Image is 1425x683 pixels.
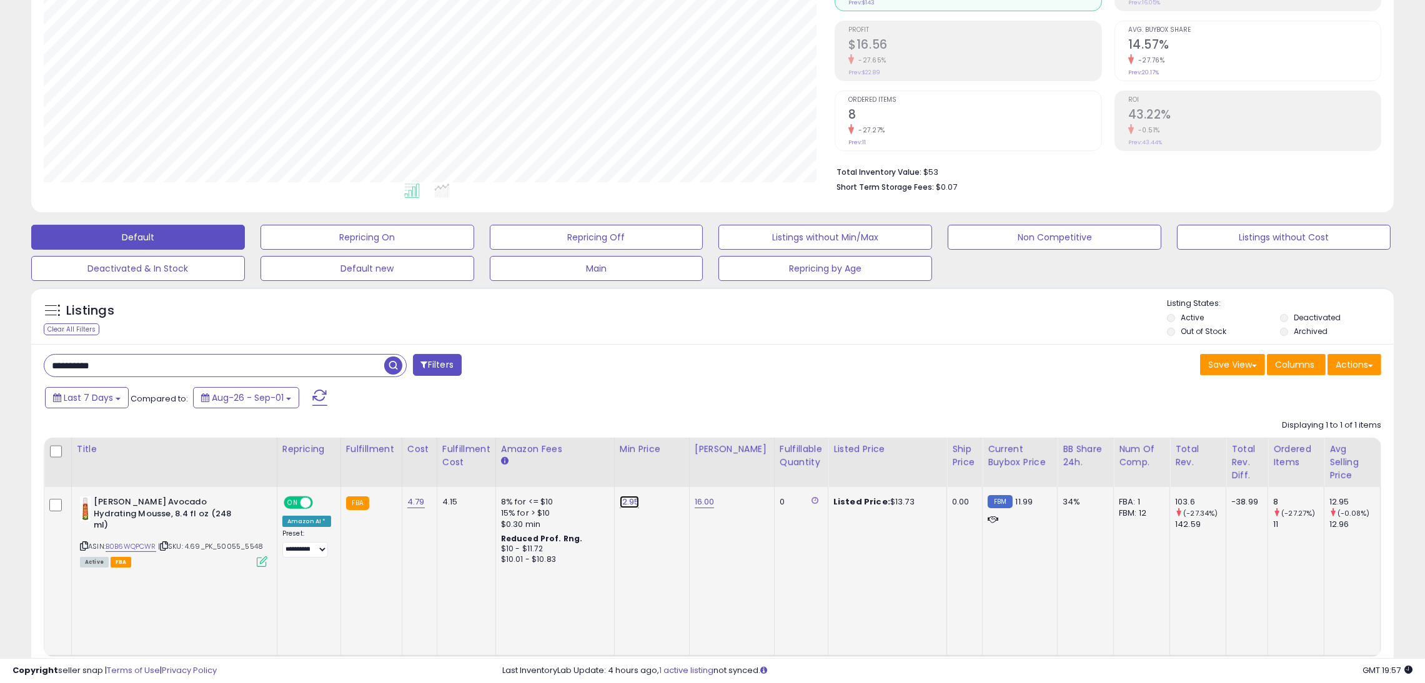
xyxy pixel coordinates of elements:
div: 103.6 [1175,496,1226,508]
label: Active [1181,312,1204,323]
span: Ordered Items [848,97,1101,104]
button: Default [31,225,245,250]
div: Ship Price [952,443,977,469]
span: All listings currently available for purchase on Amazon [80,557,109,568]
button: Default new [261,256,474,281]
div: Fulfillment Cost [442,443,490,469]
div: Total Rev. [1175,443,1221,469]
div: Total Rev. Diff. [1231,443,1263,482]
div: FBA: 1 [1119,496,1160,508]
label: Archived [1294,326,1328,337]
div: Min Price [620,443,684,456]
small: FBA [346,496,369,510]
span: Avg. Buybox Share [1128,27,1381,34]
div: Amazon Fees [501,443,609,456]
button: Listings without Cost [1177,225,1391,250]
h2: 14.57% [1128,37,1381,54]
button: Filters [413,354,462,376]
div: Clear All Filters [44,323,99,335]
h2: 8 [848,107,1101,124]
span: $0.07 [936,181,957,193]
b: Listed Price: [833,496,890,508]
strong: Copyright [12,664,58,676]
small: -27.76% [1134,56,1165,65]
small: Prev: $22.89 [848,69,880,76]
a: 1 active listing [659,664,713,676]
button: Non Competitive [948,225,1161,250]
div: 34% [1063,496,1104,508]
h2: $16.56 [848,37,1101,54]
small: Prev: 11 [848,139,866,146]
h2: 43.22% [1128,107,1381,124]
span: Compared to: [131,393,188,405]
b: Reduced Prof. Rng. [501,533,583,544]
label: Out of Stock [1181,326,1226,337]
div: Preset: [282,529,331,557]
div: 8% for <= $10 [501,496,605,508]
small: (-27.34%) [1183,508,1218,518]
div: 12.96 [1329,519,1380,530]
button: Repricing Off [490,225,703,250]
div: Current Buybox Price [988,443,1052,469]
p: Listing States: [1167,298,1394,310]
small: -0.51% [1134,125,1160,135]
div: 8 [1273,496,1324,508]
img: 31g1gUMZw0L._SL40_.jpg [80,496,91,521]
div: 15% for > $10 [501,508,605,519]
div: Cost [407,443,432,456]
span: ROI [1128,97,1381,104]
div: 142.59 [1175,519,1226,530]
button: Save View [1200,354,1265,375]
div: Title [77,443,272,456]
div: 0.00 [952,496,973,508]
span: | SKU: 4.69_PK_50055_5548 [158,541,263,551]
small: Amazon Fees. [501,456,509,467]
div: Listed Price [833,443,941,456]
div: Repricing [282,443,335,456]
div: Avg Selling Price [1329,443,1375,482]
span: Profit [848,27,1101,34]
span: Columns [1275,358,1314,371]
a: 4.79 [407,496,425,508]
a: Privacy Policy [162,664,217,676]
span: FBA [111,557,132,568]
a: 16.00 [695,496,715,508]
a: 12.95 [620,496,640,508]
div: seller snap | | [12,665,217,677]
small: -27.27% [854,125,885,135]
div: Ordered Items [1273,443,1319,469]
div: Fulfillable Quantity [780,443,823,469]
label: Deactivated [1294,312,1341,323]
button: Last 7 Days [45,387,129,408]
small: FBM [988,495,1012,508]
div: Last InventoryLab Update: 4 hours ago, not synced. [502,665,1413,677]
div: 11 [1273,519,1324,530]
span: 11.99 [1016,496,1033,508]
span: OFF [311,498,331,508]
a: B0B6WQPCWR [106,541,156,552]
div: -38.99 [1231,496,1258,508]
span: Last 7 Days [64,391,113,404]
button: Repricing by Age [718,256,932,281]
div: Amazon AI * [282,516,331,527]
small: -27.65% [854,56,886,65]
small: Prev: 43.44% [1128,139,1162,146]
a: Terms of Use [107,664,160,676]
button: Repricing On [261,225,474,250]
div: [PERSON_NAME] [695,443,769,456]
li: $53 [837,164,1372,179]
b: [PERSON_NAME] Avocado Hydrating Mousse, 8.4 fl oz (248 ml) [94,496,246,534]
div: FBM: 12 [1119,508,1160,519]
button: Columns [1267,354,1326,375]
div: $10 - $11.72 [501,544,605,554]
button: Listings without Min/Max [718,225,932,250]
small: (-27.27%) [1281,508,1315,518]
b: Short Term Storage Fees: [837,182,934,192]
h5: Listings [66,302,114,320]
button: Main [490,256,703,281]
b: Total Inventory Value: [837,167,921,177]
div: Num of Comp. [1119,443,1164,469]
div: 0 [780,496,818,508]
span: 2025-09-9 19:57 GMT [1363,664,1413,676]
div: 12.95 [1329,496,1380,508]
